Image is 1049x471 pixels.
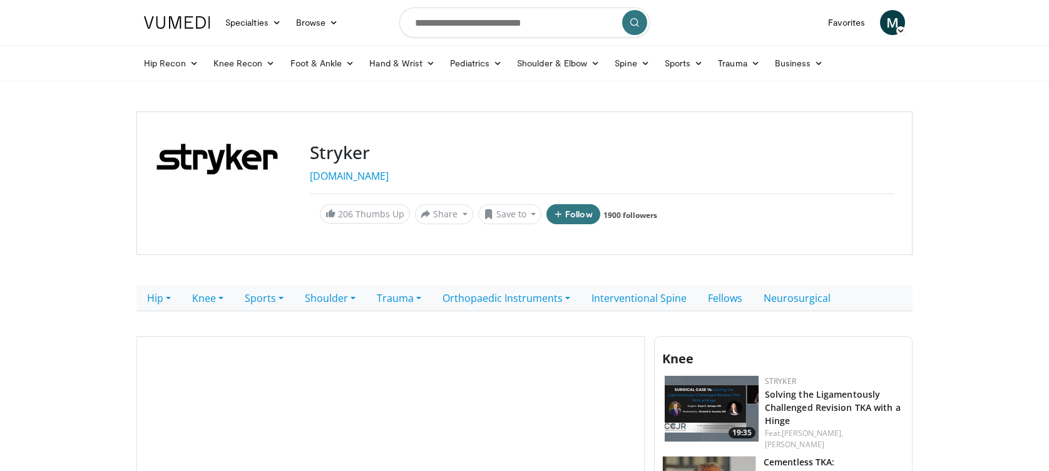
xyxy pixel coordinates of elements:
a: Foot & Ankle [283,51,362,76]
a: 1900 followers [603,210,657,220]
button: Follow [546,204,600,224]
a: Browse [289,10,346,35]
a: Stryker [765,376,796,386]
button: Save to [478,204,542,224]
h3: Stryker [310,142,894,163]
a: Spine [607,51,657,76]
a: 206 Thumbs Up [320,204,410,224]
span: 206 [338,208,353,220]
a: Pediatrics [443,51,509,76]
a: [DOMAIN_NAME] [310,169,389,183]
div: Feat. [765,428,902,450]
button: Share [415,204,473,224]
img: VuMedi Logo [144,16,210,29]
a: Interventional Spine [581,285,697,311]
a: Hip Recon [136,51,206,76]
a: Fellows [697,285,753,311]
a: Hip [136,285,182,311]
span: Knee [662,350,693,367]
a: Knee [182,285,234,311]
img: d0bc407b-43da-4ed6-9d91-ec49560f3b3e.png.150x105_q85_crop-smart_upscale.png [665,376,759,442]
a: Favorites [821,10,872,35]
a: Sports [657,51,711,76]
a: Solving the Ligamentously Challenged Revision TKA with a Hinge [765,388,901,427]
a: Orthopaedic Instruments [432,285,581,311]
a: Shoulder & Elbow [509,51,607,76]
a: Knee Recon [206,51,283,76]
a: 19:35 [665,376,759,442]
input: Search topics, interventions [399,8,650,38]
a: Hand & Wrist [362,51,443,76]
a: Shoulder [294,285,366,311]
a: Neurosurgical [753,285,841,311]
a: Sports [234,285,294,311]
a: Business [767,51,831,76]
a: Trauma [710,51,767,76]
a: Specialties [218,10,289,35]
span: 19:35 [729,427,755,438]
a: [PERSON_NAME] [765,439,824,450]
a: [PERSON_NAME], [782,428,843,438]
a: M [880,10,905,35]
a: Trauma [366,285,432,311]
